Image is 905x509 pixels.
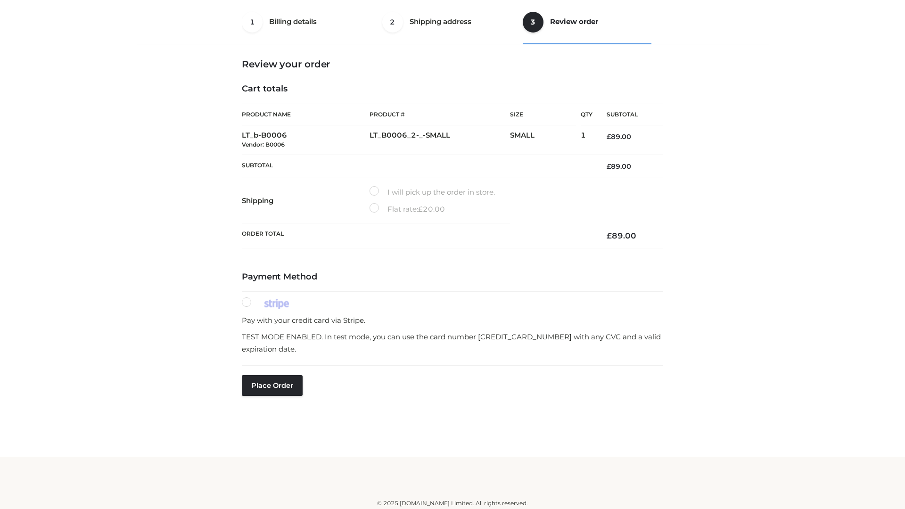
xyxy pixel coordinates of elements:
button: Place order [242,375,303,396]
label: Flat rate: [370,203,445,215]
label: I will pick up the order in store. [370,186,495,198]
small: Vendor: B0006 [242,141,285,148]
bdi: 89.00 [607,162,631,171]
th: Subtotal [242,155,592,178]
span: £ [418,205,423,213]
div: © 2025 [DOMAIN_NAME] Limited. All rights reserved. [140,499,765,508]
td: 1 [581,125,592,155]
h4: Cart totals [242,84,663,94]
bdi: 89.00 [607,231,636,240]
span: £ [607,162,611,171]
td: LT_B0006_2-_-SMALL [370,125,510,155]
th: Size [510,104,576,125]
th: Order Total [242,223,592,248]
th: Subtotal [592,104,663,125]
td: SMALL [510,125,581,155]
th: Product # [370,104,510,125]
th: Qty [581,104,592,125]
span: £ [607,231,612,240]
p: Pay with your credit card via Stripe. [242,314,663,327]
span: £ [607,132,611,141]
p: TEST MODE ENABLED. In test mode, you can use the card number [CREDIT_CARD_NUMBER] with any CVC an... [242,331,663,355]
h4: Payment Method [242,272,663,282]
bdi: 20.00 [418,205,445,213]
bdi: 89.00 [607,132,631,141]
th: Shipping [242,178,370,223]
th: Product Name [242,104,370,125]
h3: Review your order [242,58,663,70]
td: LT_b-B0006 [242,125,370,155]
